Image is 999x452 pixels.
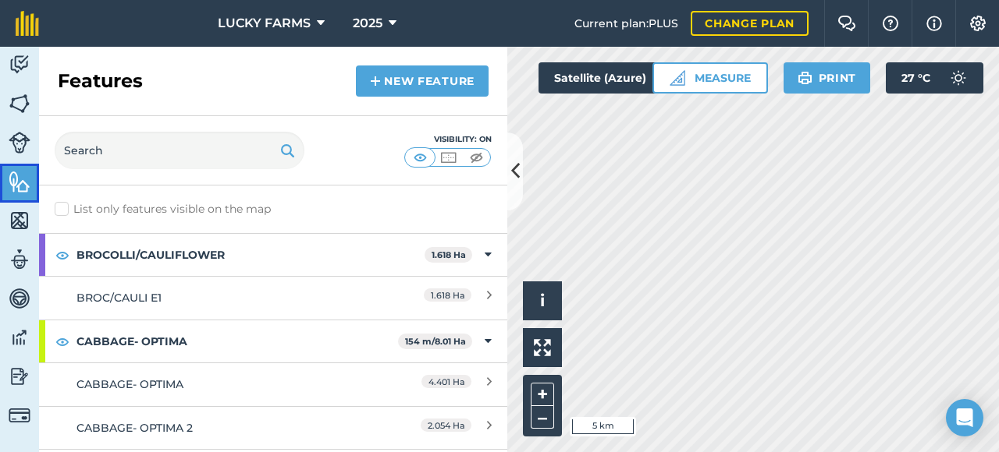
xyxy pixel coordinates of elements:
[16,11,39,36] img: fieldmargin Logo
[55,332,69,351] img: svg+xml;base64,PHN2ZyB4bWxucz0iaHR0cDovL3d3dy53My5vcmcvMjAwMC9zdmciIHdpZHRoPSIxOCIgaGVpZ2h0PSIyNC...
[370,72,381,90] img: svg+xml;base64,PHN2ZyB4bWxucz0iaHR0cDovL3d3dy53My5vcmcvMjAwMC9zdmciIHdpZHRoPSIxNCIgaGVpZ2h0PSIyNC...
[901,62,930,94] span: 27 ° C
[9,404,30,426] img: svg+xml;base64,PD94bWwgdmVyc2lvbj0iMS4wIiBlbmNvZGluZz0idXRmLTgiPz4KPCEtLSBHZW5lcmF0b3I6IEFkb2JlIE...
[652,62,768,94] button: Measure
[421,375,471,388] span: 4.401 Ha
[411,150,430,165] img: svg+xml;base64,PHN2ZyB4bWxucz0iaHR0cDovL3d3dy53My5vcmcvMjAwMC9zdmciIHdpZHRoPSI1MCIgaGVpZ2h0PSI0MC...
[9,287,30,310] img: svg+xml;base64,PD94bWwgdmVyc2lvbj0iMS4wIiBlbmNvZGluZz0idXRmLTgiPz4KPCEtLSBHZW5lcmF0b3I6IEFkb2JlIE...
[534,339,551,356] img: Four arrows, one pointing top left, one top right, one bottom right and the last bottom left
[424,288,471,302] span: 1.618 Ha
[280,141,295,160] img: svg+xml;base64,PHN2ZyB4bWxucz0iaHR0cDovL3d3dy53My5vcmcvMjAwMC9zdmciIHdpZHRoPSIxOSIgaGVpZ2h0PSIyNC...
[837,16,856,31] img: Two speech bubbles overlapping with the left bubble in the forefront
[39,320,507,362] div: CABBAGE- OPTIMA154 m/8.01 Ha
[943,62,974,94] img: svg+xml;base64,PD94bWwgdmVyc2lvbj0iMS4wIiBlbmNvZGluZz0idXRmLTgiPz4KPCEtLSBHZW5lcmF0b3I6IEFkb2JlIE...
[531,406,554,429] button: –
[76,376,354,393] div: CABBAGE- OPTIMA
[540,291,545,310] span: i
[531,383,554,406] button: +
[55,245,69,264] img: svg+xml;base64,PHN2ZyB4bWxucz0iaHR0cDovL3d3dy53My5vcmcvMjAwMC9zdmciIHdpZHRoPSIxOCIgaGVpZ2h0PSIyNC...
[881,16,900,31] img: A question mark icon
[523,281,562,320] button: i
[784,62,871,94] button: Print
[9,365,30,388] img: svg+xml;base64,PD94bWwgdmVyc2lvbj0iMS4wIiBlbmNvZGluZz0idXRmLTgiPz4KPCEtLSBHZW5lcmF0b3I6IEFkb2JlIE...
[76,320,398,362] strong: CABBAGE- OPTIMA
[55,132,304,169] input: Search
[55,201,271,217] label: List only features visible on the map
[356,65,489,97] a: New feature
[39,406,507,449] a: CABBAGE- OPTIMA 22.054 Ha
[467,150,486,165] img: svg+xml;base64,PHN2ZyB4bWxucz0iaHR0cDovL3d3dy53My5vcmcvMjAwMC9zdmciIHdpZHRoPSI1MCIgaGVpZ2h0PSI0MC...
[9,248,30,271] img: svg+xml;base64,PD94bWwgdmVyc2lvbj0iMS4wIiBlbmNvZGluZz0idXRmLTgiPz4KPCEtLSBHZW5lcmF0b3I6IEFkb2JlIE...
[926,14,942,33] img: svg+xml;base64,PHN2ZyB4bWxucz0iaHR0cDovL3d3dy53My5vcmcvMjAwMC9zdmciIHdpZHRoPSIxNyIgaGVpZ2h0PSIxNy...
[9,209,30,232] img: svg+xml;base64,PHN2ZyB4bWxucz0iaHR0cDovL3d3dy53My5vcmcvMjAwMC9zdmciIHdpZHRoPSI1NiIgaGVpZ2h0PSI2MC...
[39,362,507,405] a: CABBAGE- OPTIMA4.401 Ha
[886,62,983,94] button: 27 °C
[9,53,30,76] img: svg+xml;base64,PD94bWwgdmVyc2lvbj0iMS4wIiBlbmNvZGluZz0idXRmLTgiPz4KPCEtLSBHZW5lcmF0b3I6IEFkb2JlIE...
[670,70,685,86] img: Ruler icon
[9,170,30,193] img: svg+xml;base64,PHN2ZyB4bWxucz0iaHR0cDovL3d3dy53My5vcmcvMjAwMC9zdmciIHdpZHRoPSI1NiIgaGVpZ2h0PSI2MC...
[432,249,466,260] strong: 1.618 Ha
[76,419,354,436] div: CABBAGE- OPTIMA 2
[353,14,382,33] span: 2025
[574,15,678,32] span: Current plan : PLUS
[404,133,492,146] div: Visibility: On
[539,62,688,94] button: Satellite (Azure)
[39,276,507,319] a: BROC/CAULI E11.618 Ha
[39,234,507,276] div: BROCOLLI/CAULIFLOWER1.618 Ha
[9,326,30,349] img: svg+xml;base64,PD94bWwgdmVyc2lvbj0iMS4wIiBlbmNvZGluZz0idXRmLTgiPz4KPCEtLSBHZW5lcmF0b3I6IEFkb2JlIE...
[439,150,458,165] img: svg+xml;base64,PHN2ZyB4bWxucz0iaHR0cDovL3d3dy53My5vcmcvMjAwMC9zdmciIHdpZHRoPSI1MCIgaGVpZ2h0PSI0MC...
[691,11,809,36] a: Change plan
[76,234,425,276] strong: BROCOLLI/CAULIFLOWER
[405,336,466,347] strong: 154 m / 8.01 Ha
[969,16,987,31] img: A cog icon
[218,14,311,33] span: LUCKY FARMS
[9,92,30,115] img: svg+xml;base64,PHN2ZyB4bWxucz0iaHR0cDovL3d3dy53My5vcmcvMjAwMC9zdmciIHdpZHRoPSI1NiIgaGVpZ2h0PSI2MC...
[946,399,983,436] div: Open Intercom Messenger
[9,132,30,154] img: svg+xml;base64,PD94bWwgdmVyc2lvbj0iMS4wIiBlbmNvZGluZz0idXRmLTgiPz4KPCEtLSBHZW5lcmF0b3I6IEFkb2JlIE...
[421,418,471,432] span: 2.054 Ha
[798,69,812,87] img: svg+xml;base64,PHN2ZyB4bWxucz0iaHR0cDovL3d3dy53My5vcmcvMjAwMC9zdmciIHdpZHRoPSIxOSIgaGVpZ2h0PSIyNC...
[76,289,354,306] div: BROC/CAULI E1
[58,69,143,94] h2: Features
